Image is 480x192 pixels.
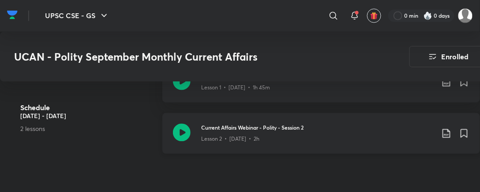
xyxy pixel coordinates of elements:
a: Current Affairs Webinar - Polity - Session 2Lesson 2 • [DATE] • 2h [162,113,480,165]
a: Current Affairs Webinar - Polity - Session 1Lesson 1 • [DATE] • 1h 45m [162,62,480,113]
a: Company Logo [7,8,18,24]
button: UPSC CSE - GS [40,7,115,25]
p: 2 lessons [20,124,155,133]
img: avatar [370,12,378,20]
h4: Schedule [20,104,155,111]
p: Lesson 1 • [DATE] • 1h 45m [201,84,270,92]
h3: UCAN - Polity September Monthly Current Affairs [14,50,360,63]
p: Lesson 2 • [DATE] • 2h [201,135,259,143]
img: streak [424,12,432,20]
img: ADITYA [458,8,473,23]
button: avatar [367,9,381,23]
h5: [DATE] - [DATE] [20,111,155,120]
h3: Current Affairs Webinar - Polity - Session 2 [201,124,434,132]
img: Company Logo [7,8,18,22]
